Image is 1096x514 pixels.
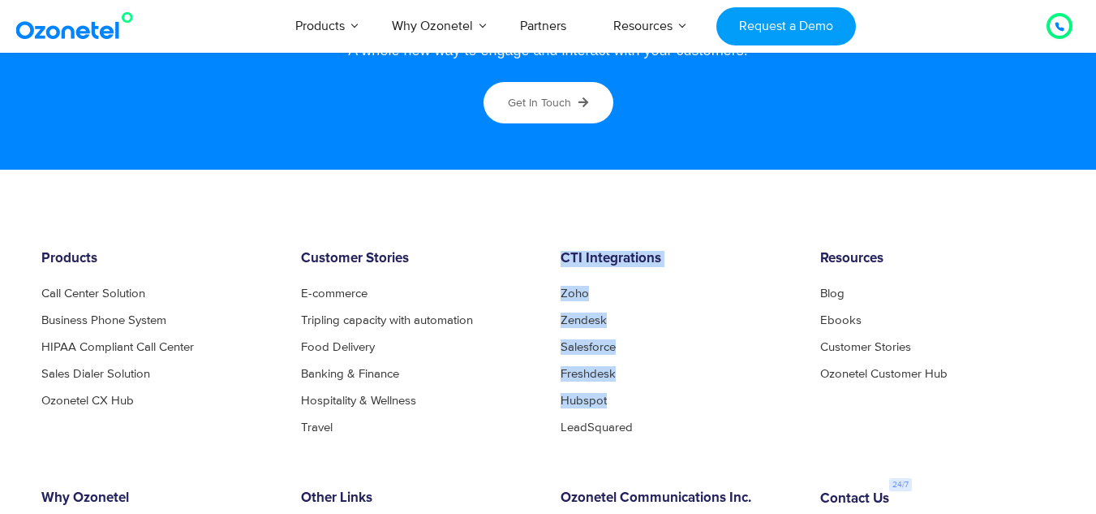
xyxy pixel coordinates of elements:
[301,341,375,353] a: Food Delivery
[41,287,145,300] a: Call Center Solution
[561,395,607,407] a: Hubspot
[561,368,616,380] a: Freshdesk
[561,251,796,267] h6: CTI Integrations
[41,368,150,380] a: Sales Dialer Solution
[301,251,536,267] h6: Customer Stories
[41,251,277,267] h6: Products
[41,314,166,326] a: Business Phone System
[41,490,277,507] h6: Why Ozonetel
[301,314,473,326] a: Tripling capacity with automation
[561,421,633,434] a: LeadSquared
[820,341,911,353] a: Customer Stories
[301,368,399,380] a: Banking & Finance
[301,287,367,300] a: E-commerce
[561,341,616,353] a: Salesforce
[508,96,571,110] span: Get in touch
[716,7,855,45] a: Request a Demo
[41,395,134,407] a: Ozonetel CX Hub
[820,287,845,300] a: Blog
[820,251,1055,267] h6: Resources
[58,43,1039,58] div: A whole new way to engage and interact with your customers.
[301,421,333,434] a: Travel
[820,368,948,380] a: Ozonetel Customer Hub
[301,490,536,507] h6: Other Links
[561,314,607,326] a: Zendesk
[561,287,589,300] a: Zoho
[41,341,194,353] a: HIPAA Compliant Call Center
[484,82,613,123] a: Get in touch
[301,395,416,407] a: Hospitality & Wellness
[820,491,889,508] h6: Contact Us
[561,490,796,507] h6: Ozonetel Communications Inc.
[820,314,862,326] a: Ebooks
